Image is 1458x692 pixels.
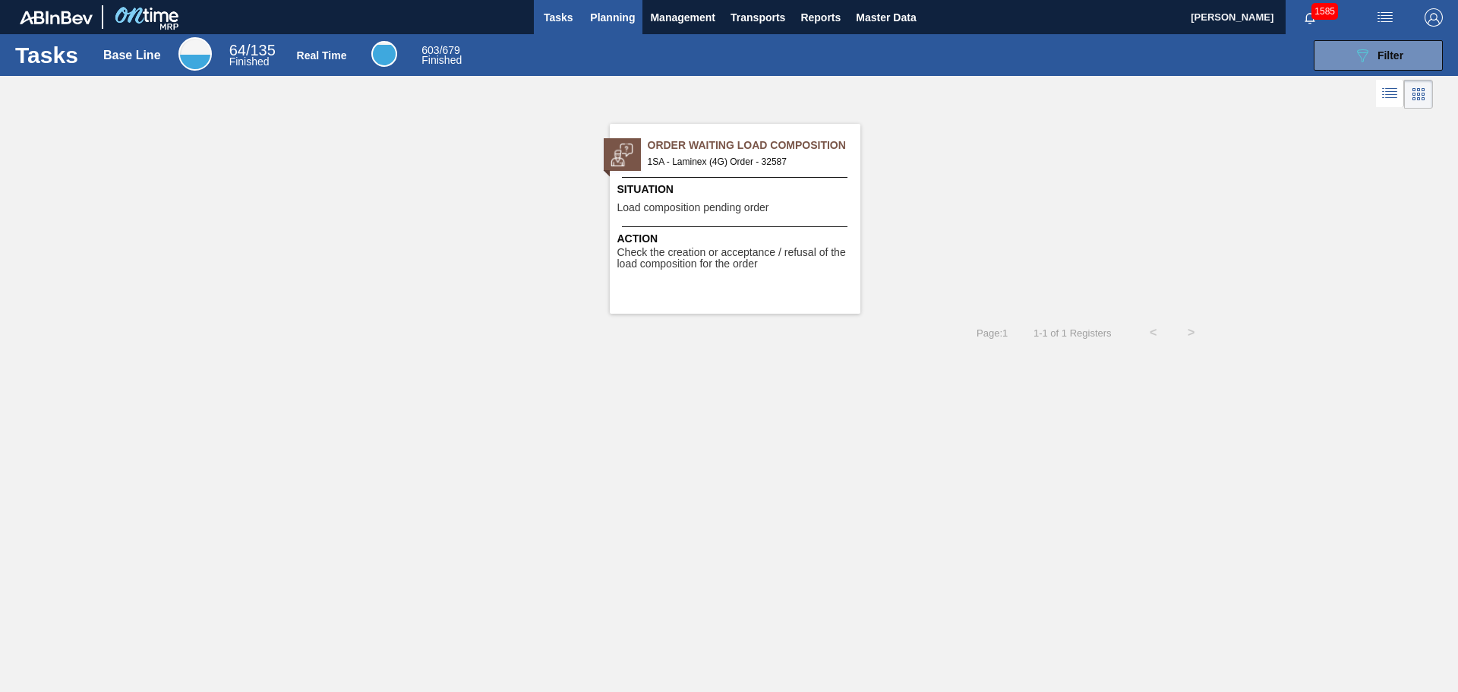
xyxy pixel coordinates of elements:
button: > [1172,314,1210,352]
img: Logout [1425,8,1443,27]
div: Base Line [103,49,161,62]
span: Finished [421,54,462,66]
span: Check the creation or acceptance / refusal of the load composition for the order [617,247,857,270]
h1: Tasks [15,46,82,64]
span: Load composition pending order [617,202,769,213]
button: Notifications [1286,7,1334,28]
span: Action [617,231,857,247]
span: Situation [617,182,857,197]
button: < [1135,314,1172,352]
div: List Vision [1376,80,1404,109]
span: 603 [421,44,439,56]
span: Planning [590,8,635,27]
span: Reports [800,8,841,27]
div: Base Line [178,37,212,71]
div: Real Time [297,49,347,62]
span: Tasks [541,8,575,27]
span: Management [650,8,715,27]
img: status [611,144,633,166]
img: TNhmsLtSVTkK8tSr43FrP2fwEKptu5GPRR3wAAAABJRU5ErkJggg== [20,11,93,24]
span: 64 [229,42,246,58]
span: Finished [229,55,270,68]
div: Base Line [229,44,276,67]
span: / 679 [421,44,460,56]
span: Transports [731,8,785,27]
div: Real Time [371,41,397,67]
span: Master Data [856,8,916,27]
span: 1SA - Laminex (4G) Order - 32587 [648,153,848,170]
button: Filter [1314,40,1443,71]
span: 1585 [1311,3,1338,20]
span: 1 - 1 of 1 Registers [1030,327,1111,339]
div: Card Vision [1404,80,1433,109]
div: Real Time [421,46,462,65]
span: Order Waiting Load Composition [648,137,860,153]
span: Page : 1 [977,327,1008,339]
span: Filter [1378,49,1403,62]
img: userActions [1376,8,1394,27]
span: / 135 [229,42,276,58]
